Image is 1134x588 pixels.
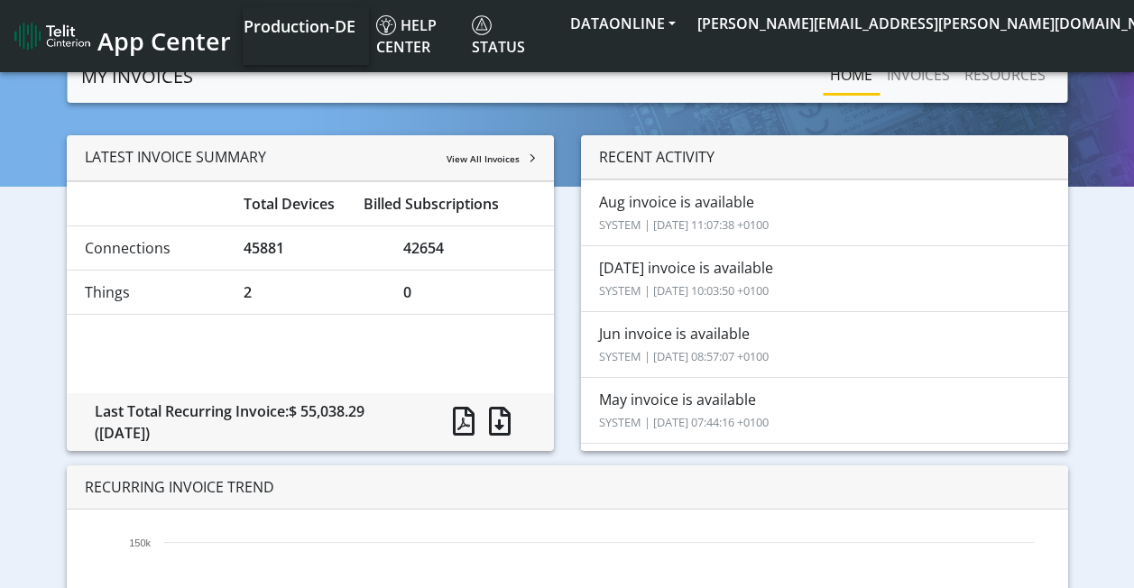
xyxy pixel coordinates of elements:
[350,193,549,215] div: Billed Subscriptions
[244,15,355,37] span: Production-DE
[376,15,396,35] img: knowledge.svg
[880,57,957,93] a: INVOICES
[581,311,1068,378] li: Jun invoice is available
[823,57,880,93] a: Home
[230,193,350,215] div: Total Devices
[230,281,390,303] div: 2
[81,400,425,444] div: Last Total Recurring Invoice:
[71,237,231,259] div: Connections
[376,15,437,57] span: Help center
[581,179,1068,246] li: Aug invoice is available
[390,237,549,259] div: 42654
[95,422,411,444] div: ([DATE])
[599,414,769,430] small: SYSTEM | [DATE] 07:44:16 +0100
[369,7,465,65] a: Help center
[243,7,355,43] a: Your current platform instance
[472,15,492,35] img: status.svg
[465,7,559,65] a: Status
[67,465,1068,510] div: RECURRING INVOICE TREND
[581,245,1068,312] li: [DATE] invoice is available
[599,282,769,299] small: SYSTEM | [DATE] 10:03:50 +0100
[390,281,549,303] div: 0
[581,443,1068,510] li: May invoice is available
[581,377,1068,444] li: May invoice is available
[97,24,231,58] span: App Center
[599,348,769,364] small: SYSTEM | [DATE] 08:57:07 +0100
[14,22,90,51] img: logo-telit-cinterion-gw-new.png
[581,135,1068,179] div: RECENT ACTIVITY
[67,135,554,181] div: LATEST INVOICE SUMMARY
[472,15,525,57] span: Status
[559,7,687,40] button: DATAONLINE
[129,537,151,548] text: 150k
[14,17,228,56] a: App Center
[599,216,769,233] small: SYSTEM | [DATE] 11:07:38 +0100
[447,152,520,165] span: View All Invoices
[71,281,231,303] div: Things
[289,401,364,421] span: $ 55,038.29
[957,57,1053,93] a: RESOURCES
[81,59,193,95] a: MY INVOICES
[230,237,390,259] div: 45881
